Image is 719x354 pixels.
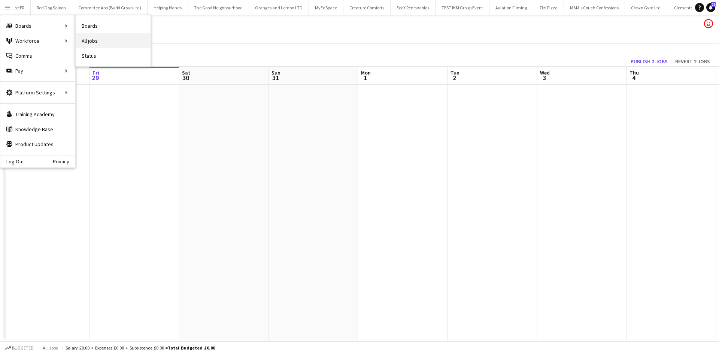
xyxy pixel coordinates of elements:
[343,0,391,15] button: Creature Comforts
[629,69,639,76] span: Thu
[361,69,371,76] span: Mon
[76,18,151,33] a: Boards
[0,63,75,78] div: Pay
[76,33,151,48] a: All jobs
[360,73,371,82] span: 1
[31,0,72,15] button: Red Dog Saloon
[0,158,24,164] a: Log Out
[391,0,436,15] button: EcoX Renewables
[0,107,75,122] a: Training Academy
[672,57,713,66] button: Revert 2 jobs
[450,69,459,76] span: Tue
[0,122,75,137] a: Knowledge Base
[4,344,35,352] button: Budgeted
[0,137,75,152] a: Product Updates
[181,73,190,82] span: 30
[270,73,280,82] span: 31
[711,2,716,7] span: 29
[66,345,215,351] div: Salary £0.00 + Expenses £0.00 + Subsistence £0.00 =
[625,0,668,15] button: Crown Gym Ltd.
[0,48,75,63] a: Comms
[148,0,188,15] button: Helping Hands
[72,0,148,15] button: Committee App (Burki Group Ltd)
[0,85,75,100] div: Platform Settings
[706,3,715,12] a: 29
[53,158,75,164] a: Privacy
[309,0,343,15] button: MyEdSpace
[91,73,99,82] span: 29
[168,345,215,351] span: Total Budgeted £0.00
[564,0,625,15] button: M&M's Couch Confessions
[533,0,564,15] button: Zizi Pizza
[0,18,75,33] div: Boards
[539,73,550,82] span: 3
[628,73,639,82] span: 4
[704,19,713,28] app-user-avatar: Shamilah Amide
[41,345,59,351] span: All jobs
[12,345,34,351] span: Budgeted
[668,0,703,15] button: Clementoni
[0,33,75,48] div: Workforce
[76,48,151,63] a: Status
[449,73,459,82] span: 2
[628,57,671,66] button: Publish 2 jobs
[540,69,550,76] span: Wed
[271,69,280,76] span: Sun
[489,0,533,15] button: Aviation Filming
[182,69,190,76] span: Sat
[436,0,489,15] button: TEST IKM Group Event
[188,0,249,15] button: The Good Neighbourhood
[249,0,309,15] button: Oranges and Lemon LTD
[92,69,99,76] span: Fri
